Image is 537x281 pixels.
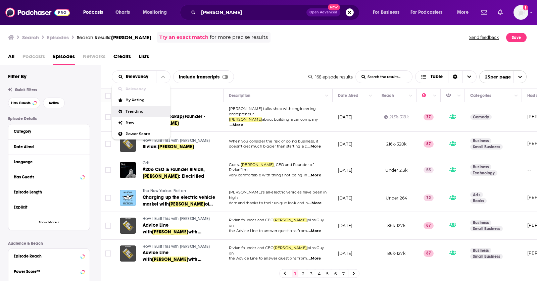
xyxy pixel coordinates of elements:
[424,250,434,257] p: 87
[113,51,131,65] a: Credits
[340,270,347,278] a: 7
[22,34,39,41] h3: Search
[338,223,352,228] p: [DATE]
[387,223,405,228] span: 86k-127k
[307,144,321,149] span: ...More
[323,92,331,100] button: Column Actions
[14,175,79,179] div: Has Guests
[39,221,57,224] span: Show More
[229,92,250,100] div: Description
[158,144,194,150] span: [PERSON_NAME]
[229,256,307,261] span: the Advice Line to answer questions from
[307,256,321,261] span: ...More
[143,138,223,144] a: How I Built This with [PERSON_NAME]
[407,92,415,100] button: Column Actions
[309,11,337,14] span: Open Advanced
[338,114,352,120] p: [DATE]
[14,205,80,210] div: Explicit
[480,72,511,82] span: 25 per page
[47,34,69,41] h3: Episodes
[384,114,409,120] div: 213k-318k
[308,201,322,206] span: ...More
[332,270,339,278] a: 6
[457,8,469,17] span: More
[143,188,186,193] span: The New Yorker: Fiction
[14,160,80,164] div: Language
[452,7,477,18] button: open menu
[126,87,165,91] span: Relevancy
[126,132,165,136] span: Power Score
[229,218,324,228] span: joins Guy on
[470,198,487,204] a: Books
[143,160,223,166] a: Grit
[143,216,210,221] span: How I Built This with [PERSON_NAME]
[229,162,241,167] span: Guest:
[14,190,80,194] div: Episode Length
[300,270,306,278] a: 2
[229,201,308,205] span: demand thanks to their unique look and h
[470,138,491,144] a: Business
[338,92,358,100] div: Date Aired
[143,244,223,250] a: How I Built This with [PERSON_NAME]
[14,188,84,196] button: Episode Length
[424,140,434,147] p: 87
[424,194,434,201] p: 72
[446,92,455,100] div: Has Guests
[229,162,314,172] span: , CEO and Founder of Rivian“I’m
[115,8,130,17] span: Charts
[367,92,375,100] button: Column Actions
[169,201,205,207] span: [PERSON_NAME]
[105,195,111,201] span: Toggle select row
[14,127,84,135] button: Category
[111,34,151,41] span: [PERSON_NAME]
[43,98,65,108] button: Active
[230,122,243,128] span: ...More
[143,222,223,235] a: Advice Line with[PERSON_NAME]with [PERSON_NAME]
[5,6,70,19] a: Podchaser - Follow, Share and Rate Podcasts
[14,158,84,166] button: Language
[210,34,268,41] span: for more precise results
[126,110,165,113] span: Trending
[143,173,179,179] span: [PERSON_NAME]
[8,73,27,79] h2: Filter By
[49,101,59,105] span: Active
[467,32,501,43] button: Send feedback
[143,249,223,263] a: Advice Line with[PERSON_NAME]with [PERSON_NAME]
[470,170,497,176] a: Technology
[126,74,151,79] span: Relevancy
[8,116,90,121] p: Episode Details
[424,222,434,229] p: 87
[229,117,262,122] span: [PERSON_NAME]
[105,167,111,173] span: Toggle select row
[308,173,321,178] span: ...More
[229,173,307,177] span: very comfortable with things not being in
[14,145,80,149] div: Date Aired
[424,167,434,173] p: 55
[470,248,491,253] a: Business
[53,51,75,65] a: Episodes
[306,8,340,16] button: Open AdvancedNew
[152,257,188,262] span: [PERSON_NAME]
[514,5,528,20] button: Show profile menu
[173,70,234,83] div: Include transcripts
[15,88,37,92] span: Quick Filters
[112,70,170,83] h2: Choose List sort
[143,222,168,235] span: Advice Line with
[8,98,40,108] button: Has Guests
[14,129,80,134] div: Category
[514,5,528,20] span: Logged in as jacruz
[241,162,274,167] span: [PERSON_NAME]
[470,114,492,120] a: Comedy
[139,51,149,65] span: Lists
[8,215,90,230] button: Show More
[506,33,527,42] button: Save
[14,251,84,260] button: Episode Reach
[415,70,477,83] button: Choose View
[143,144,158,150] span: Rivian:
[406,7,452,18] button: open menu
[308,270,314,278] a: 3
[470,220,491,225] a: Business
[514,5,528,20] img: User Profile
[470,164,491,170] a: Business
